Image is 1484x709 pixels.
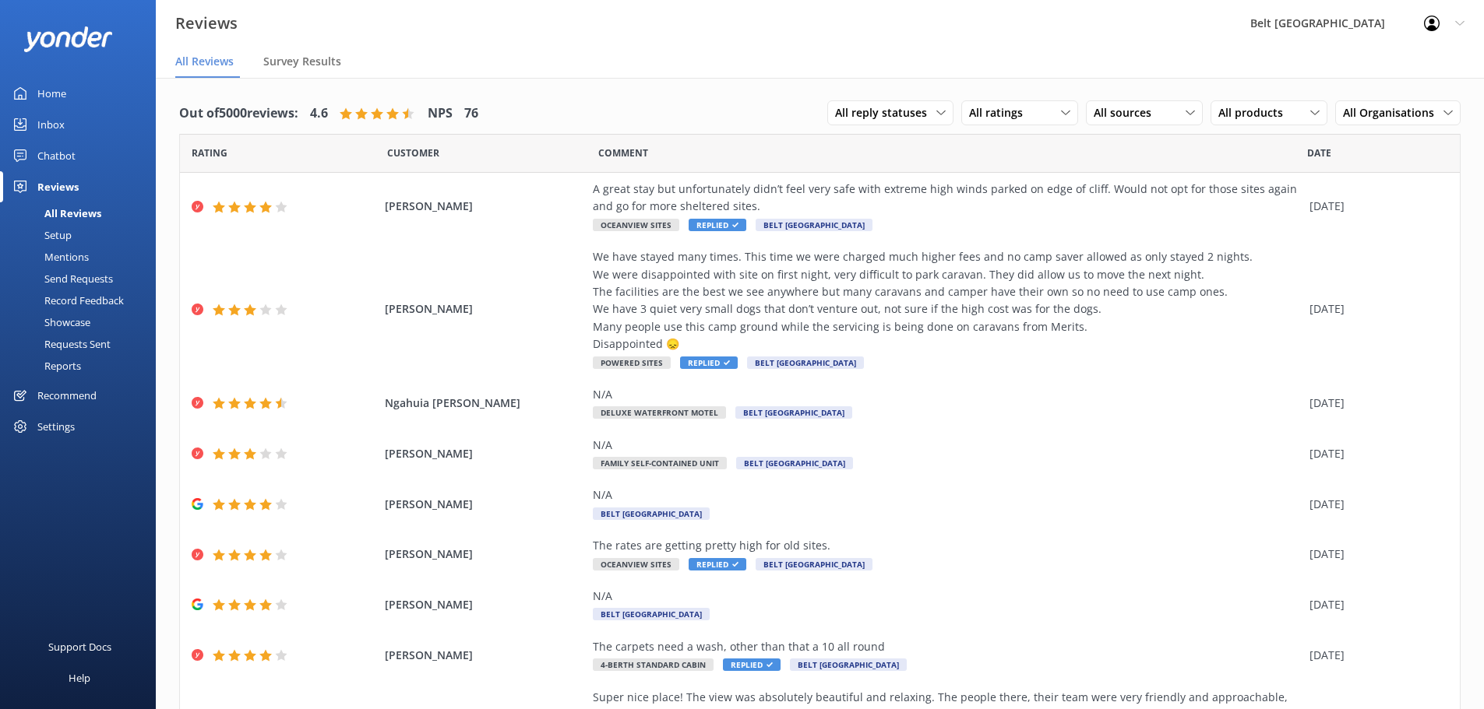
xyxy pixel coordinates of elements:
div: Reviews [37,171,79,202]
span: All sources [1094,104,1161,121]
span: Belt [GEOGRAPHIC_DATA] [756,219,872,231]
div: Requests Sent [9,333,111,355]
h4: Out of 5000 reviews: [179,104,298,124]
h4: 76 [464,104,478,124]
span: Ngahuia [PERSON_NAME] [385,395,586,412]
span: [PERSON_NAME] [385,546,586,563]
span: Replied [723,658,781,671]
span: [PERSON_NAME] [385,198,586,215]
h3: Reviews [175,11,238,36]
a: Record Feedback [9,290,156,311]
div: [DATE] [1310,496,1440,513]
div: Support Docs [48,631,111,662]
div: N/A [593,437,1302,454]
a: Reports [9,355,156,377]
span: Date [1307,146,1331,160]
div: Setup [9,224,72,246]
div: Inbox [37,109,65,140]
span: All reply statuses [835,104,936,121]
span: Replied [689,219,746,231]
div: Help [69,662,90,693]
span: Oceanview Sites [593,558,679,570]
span: All Reviews [175,54,234,69]
span: Belt [GEOGRAPHIC_DATA] [747,356,864,369]
span: Deluxe Waterfront Motel [593,406,726,419]
div: [DATE] [1310,647,1440,664]
div: Mentions [9,246,89,268]
span: All ratings [969,104,1032,121]
span: All Organisations [1343,104,1443,121]
div: All Reviews [9,202,101,224]
div: N/A [593,588,1302,605]
div: N/A [593,486,1302,504]
img: yonder-white-logo.png [23,26,113,52]
span: All products [1218,104,1292,121]
a: Mentions [9,246,156,268]
div: [DATE] [1310,300,1440,318]
div: The rates are getting pretty high for old sites. [593,537,1302,554]
span: Family Self-Contained Unit [593,457,727,469]
span: Belt [GEOGRAPHIC_DATA] [790,658,907,671]
span: Belt [GEOGRAPHIC_DATA] [593,507,710,520]
div: Send Requests [9,268,113,290]
div: Record Feedback [9,290,124,311]
span: [PERSON_NAME] [385,496,586,513]
span: Belt [GEOGRAPHIC_DATA] [593,608,710,620]
div: [DATE] [1310,395,1440,412]
span: Belt [GEOGRAPHIC_DATA] [736,457,853,469]
div: We have stayed many times. This time we were charged much higher fees and no camp saver allowed a... [593,248,1302,353]
a: All Reviews [9,202,156,224]
div: Showcase [9,311,90,333]
span: Belt [GEOGRAPHIC_DATA] [735,406,852,419]
div: Recommend [37,380,97,411]
span: Belt [GEOGRAPHIC_DATA] [756,558,872,570]
div: The carpets need a wash, other than that a 10 all round [593,638,1302,655]
div: N/A [593,386,1302,403]
h4: 4.6 [310,104,328,124]
span: Question [598,146,648,160]
h4: NPS [428,104,453,124]
span: Replied [689,558,746,570]
span: Survey Results [263,54,341,69]
a: Showcase [9,311,156,333]
span: Date [387,146,439,160]
span: [PERSON_NAME] [385,596,586,613]
span: Date [192,146,227,160]
a: Send Requests [9,268,156,290]
a: Requests Sent [9,333,156,355]
a: Setup [9,224,156,246]
div: Home [37,78,66,109]
div: Reports [9,355,81,377]
div: Chatbot [37,140,76,171]
span: Powered Sites [593,356,671,369]
span: [PERSON_NAME] [385,300,586,318]
div: [DATE] [1310,596,1440,613]
div: A great stay but unfortunately didn’t feel very safe with extreme high winds parked on edge of cl... [593,181,1302,216]
div: [DATE] [1310,198,1440,215]
div: Settings [37,411,75,442]
span: [PERSON_NAME] [385,445,586,462]
div: [DATE] [1310,445,1440,462]
span: Replied [680,356,738,369]
span: Oceanview Sites [593,219,679,231]
span: 4-Berth Standard Cabin [593,658,714,671]
div: [DATE] [1310,546,1440,563]
span: [PERSON_NAME] [385,647,586,664]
